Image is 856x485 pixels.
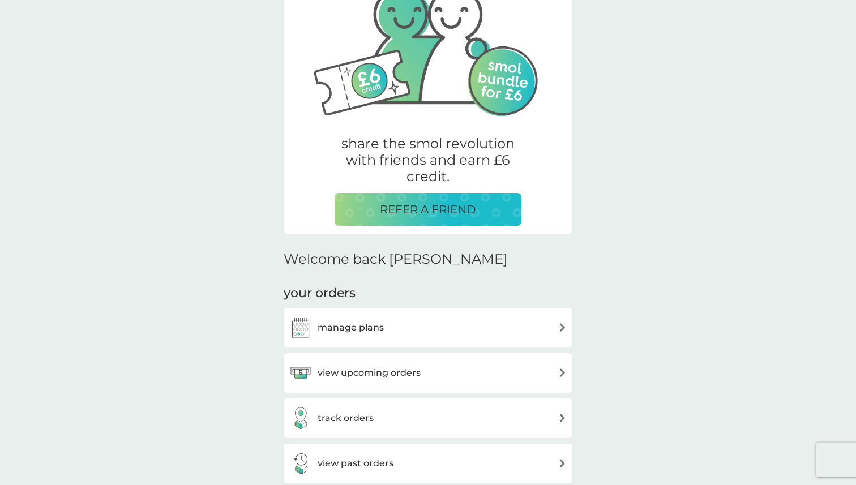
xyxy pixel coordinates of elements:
[318,366,421,380] h3: view upcoming orders
[284,251,508,268] h2: Welcome back [PERSON_NAME]
[558,368,567,377] img: arrow right
[318,320,384,335] h3: manage plans
[284,285,356,302] h3: your orders
[335,193,521,226] button: REFER A FRIEND
[558,414,567,422] img: arrow right
[380,200,476,218] p: REFER A FRIEND
[558,459,567,467] img: arrow right
[558,323,567,332] img: arrow right
[335,136,521,184] p: share the smol revolution with friends and earn £6 credit.
[318,456,393,471] h3: view past orders
[318,411,374,426] h3: track orders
